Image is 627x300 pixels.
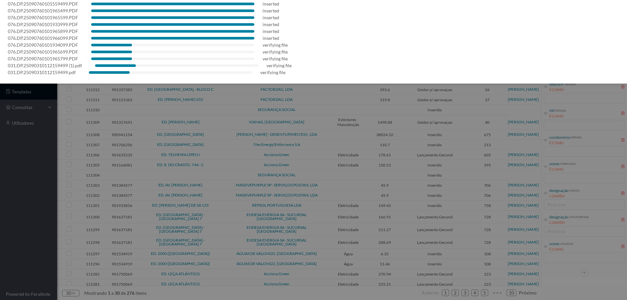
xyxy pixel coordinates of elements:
div: 076.DP.25090760101933999.PDF [8,21,78,28]
div: 076.DP.25090760101965699.PDF [8,48,78,55]
div: 031.DP.25090310112159499 (1).pdf [8,62,82,69]
div: verifying file [263,48,288,55]
div: inserted [263,35,279,41]
div: 076.DP.25090760101934099.PDF [8,41,78,48]
div: 076.DP.25090760101965599.PDF [8,14,78,21]
div: verifying file [263,41,288,48]
div: verifying file [266,62,292,69]
div: 076.DP.25090760101559499.PDF [8,0,78,7]
div: inserted [263,7,279,14]
div: inserted [263,0,279,7]
div: 076.DP.25090760101966099.PDF [8,35,78,41]
div: inserted [263,28,279,35]
div: inserted [263,14,279,21]
div: inserted [263,21,279,28]
div: verifying file [260,69,285,76]
div: verifying file [263,55,288,62]
div: 031.DP.25090310112159499.pdf [8,69,76,76]
div: 076.DP.25090760101965499.PDF [8,7,78,14]
div: 076.DP.25090760101965899.PDF [8,28,78,35]
div: 076.DP.25090760101965799.PDF [8,55,78,62]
